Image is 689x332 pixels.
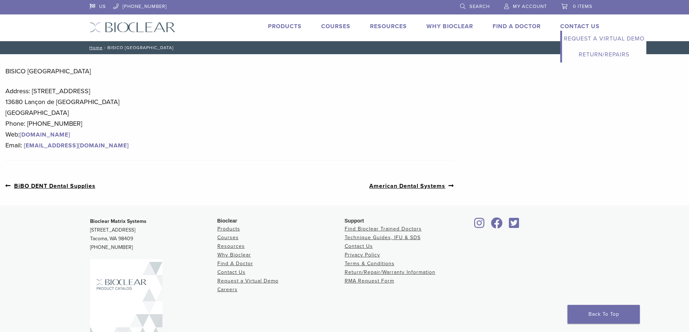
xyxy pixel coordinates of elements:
a: Request a Virtual Demo [562,31,646,47]
span: My Account [513,4,547,9]
nav: BISICO [GEOGRAPHIC_DATA] [84,41,605,54]
a: Technique Guides, IFU & SDS [345,234,421,241]
a: Resources [370,23,407,30]
a: Contact Us [560,23,600,30]
a: RMA Request Form [345,278,394,284]
span: Bioclear [217,218,237,224]
a: Careers [217,286,238,293]
a: Find A Doctor [217,260,253,267]
p: BISICO [GEOGRAPHIC_DATA] [5,66,454,77]
a: Request a Virtual Demo [217,278,278,284]
a: BiBO DENT Dental Supplies [5,181,95,190]
span: Support [345,218,364,224]
a: Courses [321,23,350,30]
a: Return/Repair/Warranty Information [345,269,435,275]
a: [DOMAIN_NAME] [20,131,70,138]
a: Bioclear [489,222,505,229]
a: Products [217,226,240,232]
a: Privacy Policy [345,252,380,258]
a: Terms & Conditions [345,260,395,267]
span: / [103,46,107,49]
strong: Bioclear Matrix Systems [90,218,146,224]
img: Bioclear [90,22,175,33]
a: Why Bioclear [217,252,251,258]
a: [EMAIL_ADDRESS][DOMAIN_NAME] [22,142,131,149]
span: Search [469,4,490,9]
a: Bioclear [472,222,487,229]
a: Back To Top [567,305,640,324]
a: Courses [217,234,239,241]
a: Why Bioclear [426,23,473,30]
nav: Post Navigation [5,166,454,206]
a: Home [87,45,103,50]
a: Contact Us [345,243,373,249]
a: American Dental Systems [369,181,454,190]
p: [STREET_ADDRESS] Tacoma, WA 98409 [PHONE_NUMBER] [90,217,217,252]
span: 0 items [573,4,592,9]
a: Contact Us [217,269,246,275]
a: Bioclear [507,222,522,229]
a: Return/Repairs [562,47,646,62]
a: Find Bioclear Trained Doctors [345,226,422,232]
a: Resources [217,243,245,249]
p: Address: [STREET_ADDRESS] 13680 Lançon de [GEOGRAPHIC_DATA] [GEOGRAPHIC_DATA] Phone: [PHONE_NUMBE... [5,86,454,151]
a: Products [268,23,302,30]
a: Find A Doctor [493,23,541,30]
